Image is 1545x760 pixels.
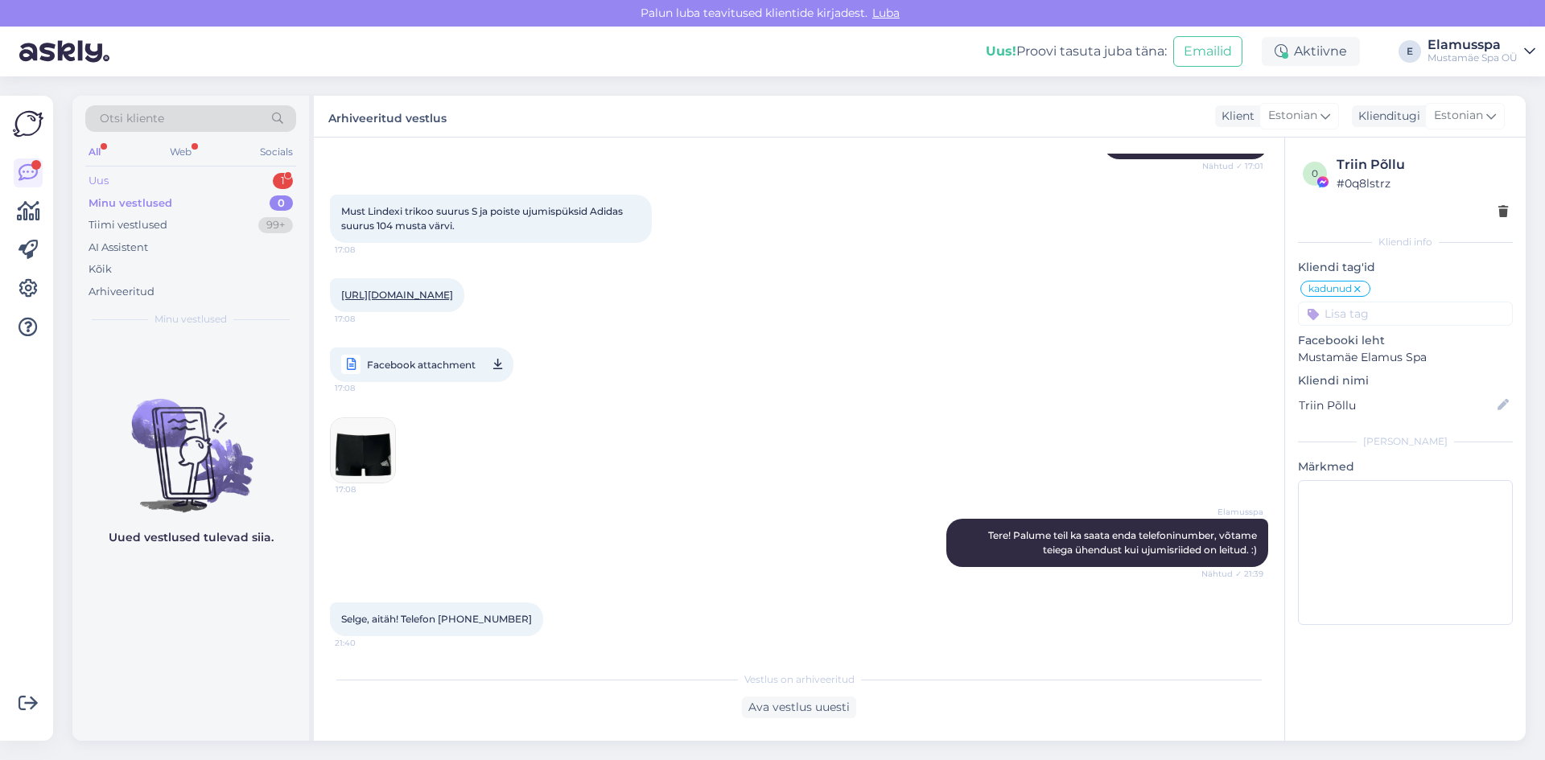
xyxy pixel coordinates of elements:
[89,261,112,277] div: Kõik
[744,672,855,687] span: Vestlus on arhiveeritud
[89,217,167,233] div: Tiimi vestlused
[257,142,296,162] div: Socials
[328,105,447,127] label: Arhiveeritud vestlus
[13,109,43,139] img: Askly Logo
[1298,302,1513,326] input: Lisa tag
[1173,36,1242,67] button: Emailid
[1298,458,1513,475] p: Märkmed
[341,289,453,301] a: [URL][DOMAIN_NAME]
[1312,167,1318,179] span: 0
[988,529,1259,556] span: Tere! Palume teil ka saata enda telefoninumber, võtame teiega ühendust kui ujumisriided on leitud...
[270,195,293,212] div: 0
[72,370,309,515] img: No chats
[1428,51,1518,64] div: Mustamäe Spa OÜ
[335,313,395,325] span: 17:08
[335,378,395,398] span: 17:08
[1298,259,1513,276] p: Kliendi tag'id
[1298,235,1513,249] div: Kliendi info
[341,613,532,625] span: Selge, aitäh! Telefon [PHONE_NUMBER]
[1215,108,1255,125] div: Klient
[1298,434,1513,449] div: [PERSON_NAME]
[1203,506,1263,518] span: Elamusspa
[986,43,1016,59] b: Uus!
[167,142,195,162] div: Web
[330,347,513,382] a: Facebook attachment17:08
[273,173,293,189] div: 1
[1434,107,1483,125] span: Estonian
[1262,37,1360,66] div: Aktiivne
[1337,175,1508,192] div: # 0q8lstrz
[1298,332,1513,349] p: Facebooki leht
[89,240,148,256] div: AI Assistent
[100,110,164,127] span: Otsi kliente
[154,312,227,327] span: Minu vestlused
[1268,107,1317,125] span: Estonian
[367,355,476,375] span: Facebook attachment
[1202,160,1263,172] span: Nähtud ✓ 17:01
[1399,40,1421,63] div: E
[1201,568,1263,580] span: Nähtud ✓ 21:39
[89,173,109,189] div: Uus
[1298,349,1513,366] p: Mustamäe Elamus Spa
[742,696,856,718] div: Ava vestlus uuesti
[335,637,395,649] span: 21:40
[1352,108,1420,125] div: Klienditugi
[336,483,396,495] span: 17:08
[1298,372,1513,389] p: Kliendi nimi
[89,195,172,212] div: Minu vestlused
[1337,155,1508,175] div: Triin Põllu
[867,6,904,20] span: Luba
[89,284,154,300] div: Arhiveeritud
[1428,39,1518,51] div: Elamusspa
[1428,39,1535,64] a: ElamusspaMustamäe Spa OÜ
[85,142,104,162] div: All
[986,42,1167,61] div: Proovi tasuta juba täna:
[1308,284,1352,294] span: kadunud
[1299,396,1494,414] input: Lisa nimi
[335,244,395,256] span: 17:08
[109,529,274,546] p: Uued vestlused tulevad siia.
[331,418,395,483] img: Attachment
[258,217,293,233] div: 99+
[341,205,625,232] span: Must Lindexi trikoo suurus S ja poiste ujumispüksid Adidas suurus 104 musta värvi.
